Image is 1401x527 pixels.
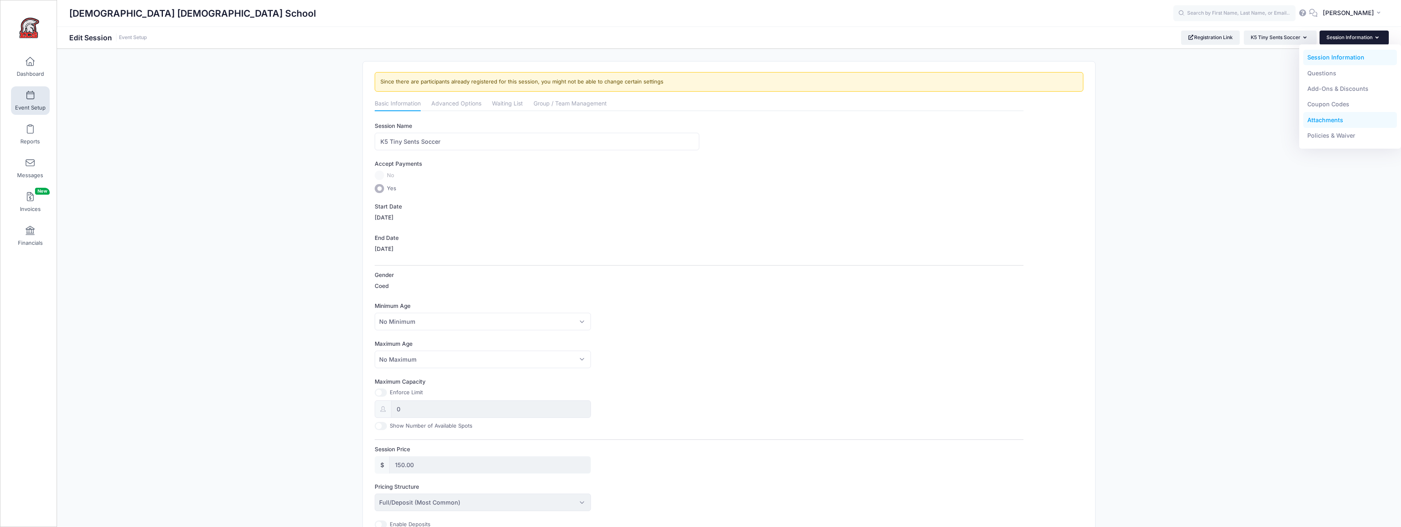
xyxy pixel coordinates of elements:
[1303,112,1397,127] a: Attachments
[11,86,50,115] a: Event Setup
[375,351,591,368] span: No Maximum
[20,206,41,213] span: Invoices
[375,445,699,453] label: Session Price
[1303,128,1397,143] a: Policies & Waiver
[375,184,384,193] input: Yes
[379,498,460,507] span: Full/Deposit (Most Common)
[375,282,389,290] label: Coed
[1323,9,1374,18] span: [PERSON_NAME]
[375,202,699,211] label: Start Date
[375,340,699,348] label: Maximum Age
[387,171,394,180] span: No
[17,70,44,77] span: Dashboard
[18,239,43,246] span: Financials
[375,245,393,253] label: [DATE]
[387,184,396,193] span: Yes
[375,72,1083,92] div: Since there are participants already registered for this session, you might not be able to change...
[11,188,50,216] a: InvoicesNew
[17,172,43,179] span: Messages
[1303,65,1397,81] a: Questions
[375,271,699,279] label: Gender
[390,389,423,397] label: Enforce Limit
[391,400,591,418] input: 0
[1244,31,1317,44] button: K5 Tiny Sents Soccer
[69,4,316,23] h1: [DEMOGRAPHIC_DATA] [DEMOGRAPHIC_DATA] School
[379,355,417,364] span: No Maximum
[1173,5,1296,22] input: Search by First Name, Last Name, or Email...
[375,494,591,511] span: Full/Deposit (Most Common)
[14,13,44,43] img: Evangelical Christian School
[20,138,40,145] span: Reports
[69,33,147,42] h1: Edit Session
[119,35,147,41] a: Event Setup
[11,53,50,81] a: Dashboard
[375,160,422,168] label: Accept Payments
[379,317,415,326] span: No Minimum
[1251,34,1300,40] span: K5 Tiny Sents Soccer
[375,122,699,130] label: Session Name
[11,120,50,149] a: Reports
[1320,31,1389,44] button: Session Information
[1181,31,1240,44] a: Registration Link
[389,456,591,474] input: 0.00
[11,222,50,250] a: Financials
[375,213,393,222] label: [DATE]
[1303,50,1397,65] a: Session Information
[0,9,57,47] a: Evangelical Christian School
[11,154,50,182] a: Messages
[390,422,472,430] label: Show Number of Available Spots
[1303,97,1397,112] a: Coupon Codes
[35,188,50,195] span: New
[375,234,699,242] label: End Date
[375,313,591,330] span: No Minimum
[1303,81,1397,97] a: Add-Ons & Discounts
[375,133,699,150] input: Session Name
[431,97,481,112] a: Advanced Options
[375,483,699,491] label: Pricing Structure
[492,97,523,112] a: Waiting List
[1318,4,1389,23] button: [PERSON_NAME]
[375,378,699,386] label: Maximum Capacity
[15,104,46,111] span: Event Setup
[375,302,699,310] label: Minimum Age
[375,97,421,112] a: Basic Information
[375,456,390,474] div: $
[1299,44,1401,149] div: Session Information
[534,97,607,112] a: Group / Team Management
